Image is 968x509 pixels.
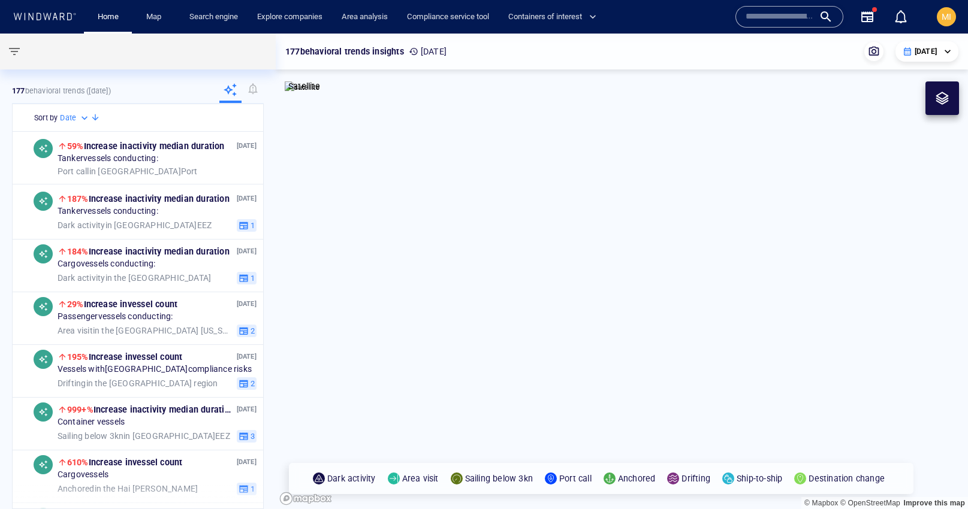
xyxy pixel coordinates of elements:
p: [DATE] [237,456,257,468]
button: 1 [237,482,257,495]
p: Anchored [618,471,656,486]
span: in the [GEOGRAPHIC_DATA] region [58,378,218,389]
button: 1 [237,219,257,232]
span: in [GEOGRAPHIC_DATA] EEZ [58,220,212,231]
span: Container vessels [58,417,125,428]
p: Ship-to-ship [737,471,782,486]
p: [DATE] [237,298,257,310]
strong: 177 [12,86,25,95]
p: Sailing below 3kn [465,471,533,486]
p: [DATE] [915,46,937,57]
span: 29% [67,299,84,309]
a: Search engine [185,7,243,28]
img: satellite [285,81,320,93]
button: 2 [237,377,257,390]
span: Increase in vessel count [67,299,177,309]
span: in the [GEOGRAPHIC_DATA] [US_STATE] [58,325,232,336]
p: Dark activity [327,471,376,486]
span: Cargo vessels [58,469,108,480]
span: Vessels with [GEOGRAPHIC_DATA] compliance risks [58,364,252,375]
span: MI [942,12,951,22]
p: [DATE] [237,193,257,204]
a: Area analysis [337,7,393,28]
span: Dark activity [58,272,105,282]
button: Home [89,7,127,28]
h6: Date [60,112,76,124]
span: in the Hai [PERSON_NAME] [58,483,198,494]
span: Drifting [58,378,86,387]
p: Drifting [681,471,710,486]
span: Port call [58,166,89,175]
span: Area visit [58,325,93,335]
span: Increase in activity median duration [67,247,230,256]
iframe: Chat [917,455,959,500]
span: 187% [67,194,89,204]
a: Compliance service tool [402,7,494,28]
span: Increase in activity median duration [67,405,234,414]
span: 1 [249,483,255,494]
div: [DATE] [903,46,951,57]
button: MI [934,5,958,29]
p: [DATE] [237,246,257,257]
span: 1 [249,272,255,283]
button: 2 [237,324,257,337]
p: Destination change [809,471,885,486]
span: Sailing below 3kn [58,431,123,440]
span: 2 [249,378,255,389]
button: Map [137,7,175,28]
span: 59% [67,141,84,151]
span: 3 [249,431,255,441]
span: Tanker vessels conducting: [58,206,158,217]
button: 1 [237,271,257,284]
span: Cargo vessels conducting: [58,259,156,269]
div: Notification center [894,10,908,24]
span: 184% [67,247,89,256]
span: 610% [67,458,89,467]
span: 195% [67,352,89,362]
p: [DATE] [237,404,257,415]
a: Explore companies [252,7,327,28]
p: behavioral trends ([DATE]) [12,86,111,96]
span: 999+% [67,405,94,414]
p: [DATE] [409,44,447,59]
span: in [GEOGRAPHIC_DATA] EEZ [58,431,230,441]
span: Tanker vessels conducting: [58,153,158,164]
p: [DATE] [237,351,257,362]
span: Increase in activity median duration [67,194,230,204]
span: 2 [249,325,255,336]
span: Increase in vessel count [67,458,182,467]
p: 177 behavioral trends insights [285,44,404,59]
p: Port call [559,471,592,486]
a: Home [93,7,123,28]
a: Map feedback [903,499,965,507]
p: Area visit [402,471,439,486]
p: [DATE] [237,140,257,152]
button: 3 [237,429,257,443]
a: Mapbox logo [279,492,332,505]
div: Date [60,112,91,124]
a: Map [141,7,170,28]
p: Satellite [288,79,320,93]
span: Dark activity [58,220,105,229]
span: Anchored [58,483,95,493]
span: Passenger vessels conducting: [58,311,173,322]
span: in the [GEOGRAPHIC_DATA] [58,272,211,283]
span: 1 [249,220,255,231]
h6: Sort by [34,112,58,124]
a: OpenStreetMap [840,499,900,507]
button: Containers of interest [503,7,607,28]
a: Mapbox [804,499,838,507]
span: Increase in activity median duration [67,141,225,151]
span: Containers of interest [508,10,596,24]
span: Increase in vessel count [67,352,182,362]
span: in [GEOGRAPHIC_DATA] Port [58,166,198,177]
